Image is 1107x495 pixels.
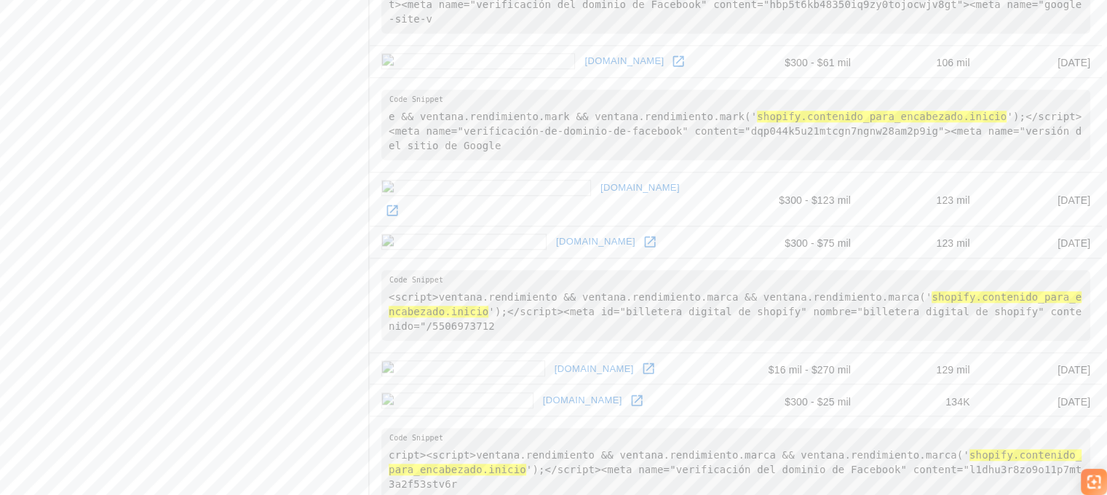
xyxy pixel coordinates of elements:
font: [DATE] [1058,237,1090,248]
font: [DATE] [1058,363,1090,375]
font: ');</script><meta name="verificación-de-dominio-de-facebook" content="dqp044k5u21mtcgn7ngnw28am2p... [389,111,1082,137]
a: [DOMAIN_NAME] [551,357,638,380]
font: [DOMAIN_NAME] [600,182,680,193]
img: tab_domain_overview_orange.svg [58,84,70,96]
font: 106 mil [936,56,969,68]
a: Abrir orthofeet.com en una nueva ventana [638,357,659,379]
font: ');</script><meta name="verificación del dominio de Facebook" content="l1dhu3r8zo9o11p7mt3a2f53stv6r [389,464,1082,490]
font: versión [41,23,71,34]
a: Abrir damselindefense.net en una nueva ventana [381,199,403,221]
font: $300 - $25 mil [785,395,851,407]
a: [DOMAIN_NAME] [597,177,683,199]
font: 129 mil [936,363,969,375]
font: $300 - $75 mil [785,237,851,248]
font: 123 mil [936,237,969,248]
font: ');</script><meta id="billetera digital de shopify" nombre="billetera digital de shopify" conteni... [389,306,1082,332]
a: Abrir qneuro.com en una nueva ventana [626,389,648,411]
img: Icono de qneuro.com [381,392,533,408]
font: [DATE] [1058,56,1090,68]
font: [DATE] [1058,194,1090,205]
img: icono de damselindefense.net [381,180,591,196]
a: Abrir osmonutrition.com en una nueva ventana [667,50,689,72]
a: Abrir tarpsplus.com en una nueva ventana [639,231,661,253]
a: [DOMAIN_NAME] [552,231,639,253]
font: Palabras clave [165,85,226,96]
font: [DOMAIN_NAME] [556,236,635,247]
font: cript><script>ventana.rendimiento && ventana.rendimiento.marca && ventana.rendimiento.marca(' [389,449,969,461]
font: shopify.contenido_para_encabezado.inicio [389,291,1082,317]
font: 4.0.25 [71,23,96,34]
font: <meta name="versión del sitio de Google [389,125,1082,151]
a: [DOMAIN_NAME] [539,389,626,411]
img: logo_orange.svg [23,23,35,35]
font: 123 mil [936,194,969,205]
font: [DOMAIN_NAME] [555,363,634,373]
img: icono de osmonutrition.com [381,53,575,69]
font: [DOMAIN_NAME] [584,55,664,66]
font: <script>ventana.rendimiento && ventana.rendimiento.marca && ventana.rendimiento.marca(' [389,291,932,303]
img: icono de orthofeet.com [381,360,545,376]
font: shopify.contenido_para_encabezado.inicio [757,111,1007,122]
font: Dominio: [DOMAIN_NAME] [38,38,163,49]
font: e && ventana.rendimiento.mark && ventana.rendimiento.mark(' [389,111,757,122]
iframe: Controlador de chat del widget Drift [1034,392,1090,447]
font: $16 mil - $270 mil [769,363,851,375]
font: [DOMAIN_NAME] [543,395,622,405]
img: icono de tarpsplus.com [381,234,547,250]
a: [DOMAIN_NAME] [581,50,667,73]
font: Dominio [74,85,109,96]
img: website_grey.svg [23,38,35,49]
font: $300 - $61 mil [785,56,851,68]
img: tab_keywords_by_traffic_grey.svg [149,84,161,96]
font: 134K [945,395,969,407]
font: $300 - $123 mil [779,194,851,205]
